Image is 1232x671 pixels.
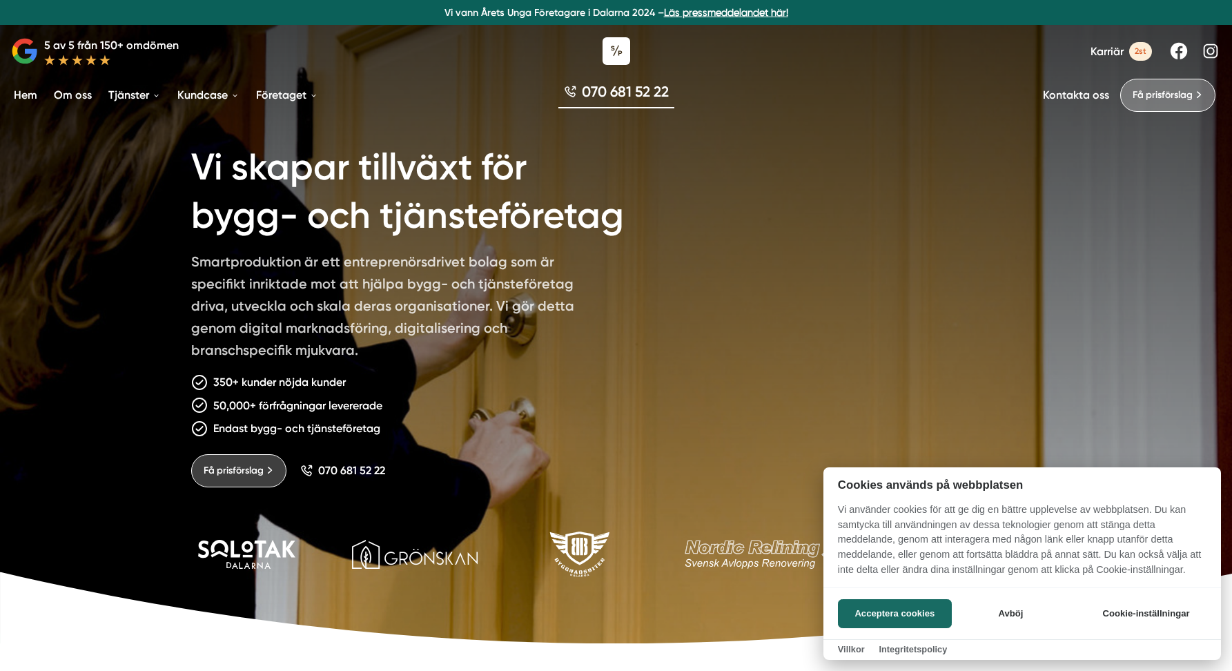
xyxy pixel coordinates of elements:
[879,644,947,654] a: Integritetspolicy
[956,599,1066,628] button: Avböj
[838,599,952,628] button: Acceptera cookies
[823,478,1221,492] h2: Cookies används på webbplatsen
[823,503,1221,587] p: Vi använder cookies för att ge dig en bättre upplevelse av webbplatsen. Du kan samtycka till anvä...
[1086,599,1206,628] button: Cookie-inställningar
[838,644,865,654] a: Villkor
